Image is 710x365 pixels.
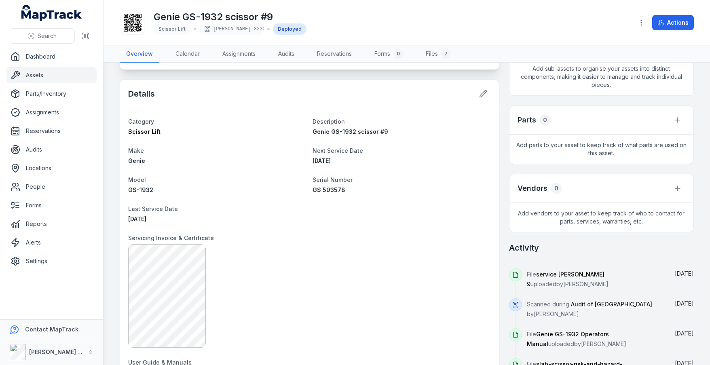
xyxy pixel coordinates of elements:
div: 0 [393,49,403,59]
span: [DATE] [675,300,694,307]
span: Servicing Invoice & Certificate [128,234,214,241]
a: Audit of [GEOGRAPHIC_DATA] [571,300,652,308]
span: GS-1932 [128,186,153,193]
a: Alerts [6,234,97,251]
span: Scanned during by [PERSON_NAME] [527,301,652,317]
h3: Vendors [518,183,547,194]
a: MapTrack [21,5,82,21]
a: Audits [272,46,301,63]
div: Deployed [273,23,306,35]
span: service [PERSON_NAME] 9 [527,271,604,287]
time: 8/7/2025, 12:00:00 AM [128,215,146,222]
button: Actions [652,15,694,30]
h1: Genie GS-1932 scissor #9 [154,11,306,23]
span: Add parts to your asset to keep track of what parts are used on this asset. [509,135,693,164]
a: Audits [6,141,97,158]
a: Assignments [6,104,97,120]
time: 11/7/2025, 12:00:00 AM [313,157,331,164]
a: Dashboard [6,49,97,65]
a: Forms [6,197,97,213]
a: Assignments [216,46,262,63]
span: Genie GS-1932 scissor #9 [313,128,388,135]
a: Overview [120,46,159,63]
span: [DATE] [675,270,694,277]
a: People [6,179,97,195]
h2: Details [128,88,155,99]
span: Description [313,118,345,125]
time: 8/8/2025, 6:52:02 AM [675,330,694,337]
span: Last Service Date [128,205,178,212]
a: Files7 [419,46,457,63]
h3: Parts [518,114,536,126]
span: Search [38,32,57,40]
span: Genie [128,157,145,164]
strong: [PERSON_NAME] Air [29,348,85,355]
h2: Activity [509,242,539,253]
div: 0 [539,114,551,126]
a: Assets [6,67,97,83]
span: Genie GS-1932 Operators Manual [527,331,609,347]
span: Category [128,118,154,125]
span: File uploaded by [PERSON_NAME] [527,271,609,287]
div: 0 [551,183,562,194]
div: [PERSON_NAME]-3233 [199,23,264,35]
strong: Contact MapTrack [25,326,78,333]
span: GS 503578 [313,186,345,193]
span: Model [128,176,146,183]
time: 8/13/2025, 9:03:53 AM [675,300,694,307]
span: Serial Number [313,176,353,183]
span: Scissor Lift [158,26,186,32]
span: [DATE] [128,215,146,222]
span: File uploaded by [PERSON_NAME] [527,331,626,347]
div: 7 [441,49,451,59]
a: Reservations [6,123,97,139]
a: Reports [6,216,97,232]
a: Settings [6,253,97,269]
span: Make [128,147,144,154]
span: Add vendors to your asset to keep track of who to contact for parts, services, warranties, etc. [509,203,693,232]
span: [DATE] [675,330,694,337]
a: Calendar [169,46,206,63]
a: Forms0 [368,46,410,63]
span: Add sub-assets to organise your assets into distinct components, making it easier to manage and t... [509,58,693,95]
a: Locations [6,160,97,176]
a: Parts/Inventory [6,86,97,102]
span: Scissor Lift [128,128,161,135]
span: Next Service Date [313,147,363,154]
span: [DATE] [313,157,331,164]
a: Reservations [311,46,358,63]
button: Search [10,28,75,44]
time: 9/9/2025, 3:40:17 PM [675,270,694,277]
